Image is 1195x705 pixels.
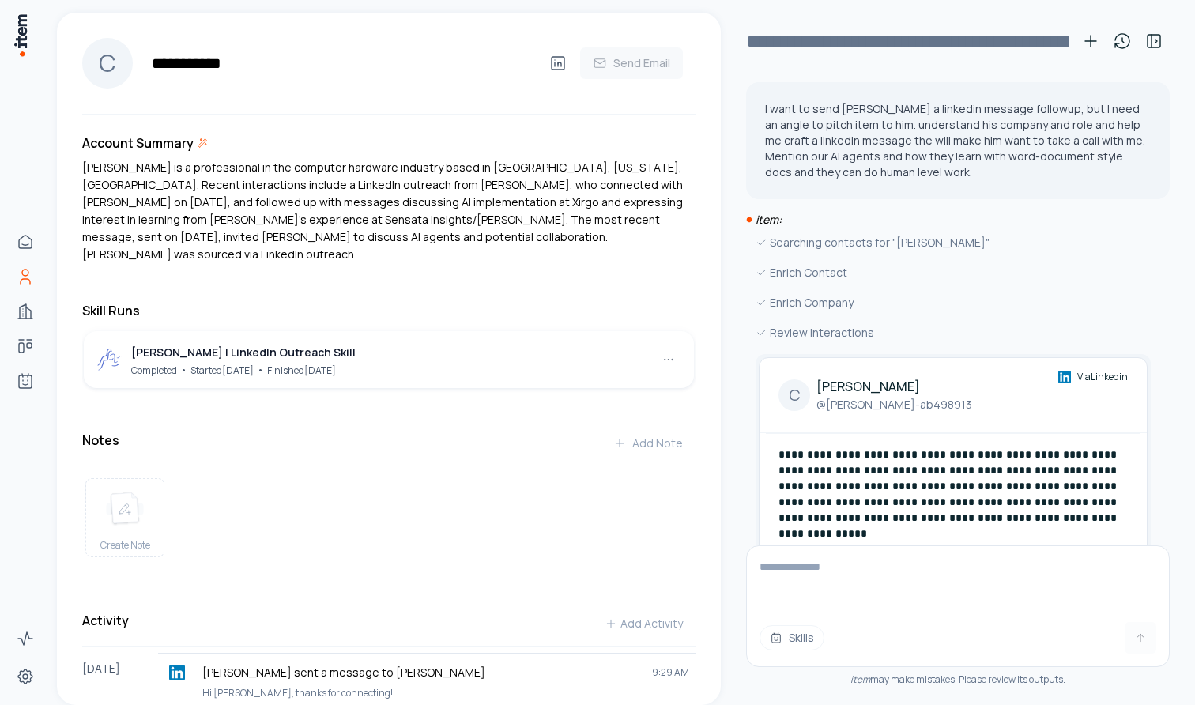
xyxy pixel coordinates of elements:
[202,685,689,701] p: Hi [PERSON_NAME], thanks for connecting!
[202,665,639,680] p: [PERSON_NAME] sent a message to [PERSON_NAME]
[9,661,41,692] a: Settings
[756,212,782,227] i: item:
[592,608,696,639] button: Add Activity
[613,435,683,451] div: Add Note
[760,625,824,650] button: Skills
[96,347,122,372] img: outbound
[652,666,689,679] span: 9:29 AM
[82,611,129,630] h3: Activity
[9,330,41,362] a: Deals
[765,101,1151,180] p: I want to send [PERSON_NAME] a linkedin message followup, but I need an angle to pitch item to hi...
[257,362,264,377] span: •
[13,13,28,58] img: Item Brain Logo
[180,362,187,377] span: •
[9,296,41,327] a: Companies
[131,344,356,361] div: [PERSON_NAME] | LinkedIn Outreach Skill
[9,623,41,654] a: Activity
[746,673,1170,686] div: may make mistakes. Please review its outputs.
[100,539,150,552] span: Create Note
[267,364,336,377] span: Finished [DATE]
[1106,25,1138,57] button: View history
[850,673,870,686] i: item
[85,478,164,557] button: create noteCreate Note
[9,226,41,258] a: Home
[82,301,696,320] h3: Skill Runs
[756,294,1151,311] div: Enrich Company
[789,630,814,646] span: Skills
[190,364,254,377] span: Started [DATE]
[1058,371,1071,383] img: linkedin
[82,159,696,263] div: [PERSON_NAME] is a professional in the computer hardware industry based in [GEOGRAPHIC_DATA], [US...
[1138,25,1170,57] button: Toggle sidebar
[9,365,41,397] a: Agents
[756,234,1151,251] div: Searching contacts for "[PERSON_NAME]"
[816,396,972,413] a: @[PERSON_NAME]-ab498913
[82,134,194,153] h3: Account Summary
[9,261,41,292] a: People
[169,665,185,680] img: linkedin logo
[82,431,119,450] h3: Notes
[778,379,810,411] div: C
[756,324,1151,341] div: Review Interactions
[106,492,144,526] img: create note
[1075,25,1106,57] button: New conversation
[756,264,1151,281] div: Enrich Contact
[82,38,133,89] div: C
[601,428,696,459] button: Add Note
[816,377,972,396] h4: [PERSON_NAME]
[131,364,177,377] span: Completed
[1077,371,1128,383] span: Via Linkedin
